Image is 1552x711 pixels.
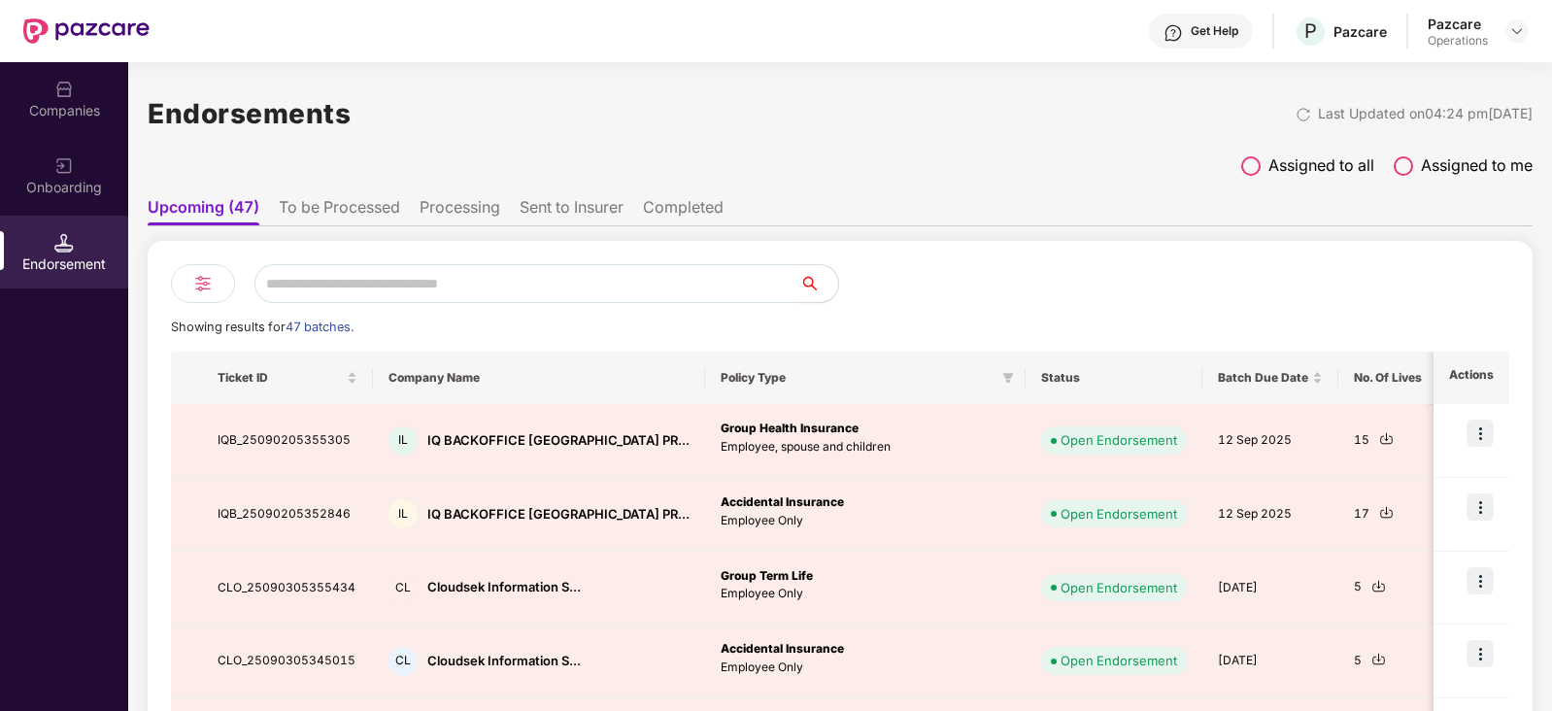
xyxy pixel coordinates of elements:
[171,320,354,334] span: Showing results for
[1428,33,1488,49] div: Operations
[1202,404,1338,478] td: 12 Sep 2025
[388,426,418,456] div: IL
[1467,420,1494,447] img: icon
[286,320,354,334] span: 47 batches.
[420,197,500,225] li: Processing
[1354,578,1422,596] div: 5
[1379,431,1394,446] img: svg+xml;base64,PHN2ZyBpZD0iRG93bmxvYWQtMjR4MjQiIHhtbG5zPSJodHRwOi8vd3d3LnczLm9yZy8yMDAwL3N2ZyIgd2...
[388,499,418,528] div: IL
[373,352,705,404] th: Company Name
[1371,579,1386,593] img: svg+xml;base64,PHN2ZyBpZD0iRG93bmxvYWQtMjR4MjQiIHhtbG5zPSJodHRwOi8vd3d3LnczLm9yZy8yMDAwL3N2ZyIgd2...
[1002,372,1014,384] span: filter
[1202,552,1338,626] td: [DATE]
[1338,352,1437,404] th: No. Of Lives
[427,431,690,450] div: IQ BACKOFFICE [GEOGRAPHIC_DATA] PR...
[202,625,373,698] td: CLO_25090305345015
[1061,430,1177,450] div: Open Endorsement
[1354,652,1422,670] div: 5
[388,573,418,602] div: CL
[427,505,690,524] div: IQ BACKOFFICE [GEOGRAPHIC_DATA] PR...
[721,659,1010,677] p: Employee Only
[279,197,400,225] li: To be Processed
[721,438,1010,457] p: Employee, spouse and children
[1202,625,1338,698] td: [DATE]
[798,276,838,291] span: search
[1379,505,1394,520] img: svg+xml;base64,PHN2ZyBpZD0iRG93bmxvYWQtMjR4MjQiIHhtbG5zPSJodHRwOi8vd3d3LnczLm9yZy8yMDAwL3N2ZyIgd2...
[1061,504,1177,524] div: Open Endorsement
[1318,103,1533,124] div: Last Updated on 04:24 pm[DATE]
[23,18,150,44] img: New Pazcare Logo
[1202,478,1338,552] td: 12 Sep 2025
[202,478,373,552] td: IQB_25090205352846
[202,552,373,626] td: CLO_25090305355434
[721,494,844,509] b: Accidental Insurance
[721,568,813,583] b: Group Term Life
[54,80,74,99] img: svg+xml;base64,PHN2ZyBpZD0iQ29tcGFuaWVzIiB4bWxucz0iaHR0cDovL3d3dy53My5vcmcvMjAwMC9zdmciIHdpZHRoPS...
[218,370,343,386] span: Ticket ID
[388,647,418,676] div: CL
[1296,107,1311,122] img: svg+xml;base64,PHN2ZyBpZD0iUmVsb2FkLTMyeDMyIiB4bWxucz0iaHR0cDovL3d3dy53My5vcmcvMjAwMC9zdmciIHdpZH...
[1218,370,1308,386] span: Batch Due Date
[998,366,1018,389] span: filter
[54,156,74,176] img: svg+xml;base64,PHN2ZyB3aWR0aD0iMjAiIGhlaWdodD0iMjAiIHZpZXdCb3g9IjAgMCAyMCAyMCIgZmlsbD0ibm9uZSIgeG...
[1354,505,1422,524] div: 17
[1371,652,1386,666] img: svg+xml;base64,PHN2ZyBpZD0iRG93bmxvYWQtMjR4MjQiIHhtbG5zPSJodHRwOi8vd3d3LnczLm9yZy8yMDAwL3N2ZyIgd2...
[1467,640,1494,667] img: icon
[191,272,215,295] img: svg+xml;base64,PHN2ZyB4bWxucz0iaHR0cDovL3d3dy53My5vcmcvMjAwMC9zdmciIHdpZHRoPSIyNCIgaGVpZ2h0PSIyNC...
[1354,431,1422,450] div: 15
[1428,15,1488,33] div: Pazcare
[1509,23,1525,39] img: svg+xml;base64,PHN2ZyBpZD0iRHJvcGRvd24tMzJ4MzIiIHhtbG5zPSJodHRwOi8vd3d3LnczLm9yZy8yMDAwL3N2ZyIgd2...
[148,92,351,135] h1: Endorsements
[721,421,859,435] b: Group Health Insurance
[643,197,724,225] li: Completed
[1026,352,1202,404] th: Status
[798,264,839,303] button: search
[1434,352,1509,404] th: Actions
[54,233,74,253] img: svg+xml;base64,PHN2ZyB3aWR0aD0iMTQuNSIgaGVpZ2h0PSIxNC41IiB2aWV3Qm94PSIwIDAgMTYgMTYiIGZpbGw9Im5vbm...
[427,652,581,670] div: Cloudsek Information S...
[1061,651,1177,670] div: Open Endorsement
[1202,352,1338,404] th: Batch Due Date
[1304,19,1317,43] span: P
[202,352,373,404] th: Ticket ID
[1333,22,1387,41] div: Pazcare
[721,370,995,386] span: Policy Type
[1421,153,1533,178] span: Assigned to me
[721,512,1010,530] p: Employee Only
[1268,153,1374,178] span: Assigned to all
[202,404,373,478] td: IQB_25090205355305
[721,641,844,656] b: Accidental Insurance
[427,578,581,596] div: Cloudsek Information S...
[721,585,1010,603] p: Employee Only
[1061,578,1177,597] div: Open Endorsement
[1467,567,1494,594] img: icon
[520,197,624,225] li: Sent to Insurer
[1164,23,1183,43] img: svg+xml;base64,PHN2ZyBpZD0iSGVscC0zMngzMiIgeG1sbnM9Imh0dHA6Ly93d3cudzMub3JnLzIwMDAvc3ZnIiB3aWR0aD...
[1467,493,1494,521] img: icon
[1191,23,1238,39] div: Get Help
[148,197,259,225] li: Upcoming (47)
